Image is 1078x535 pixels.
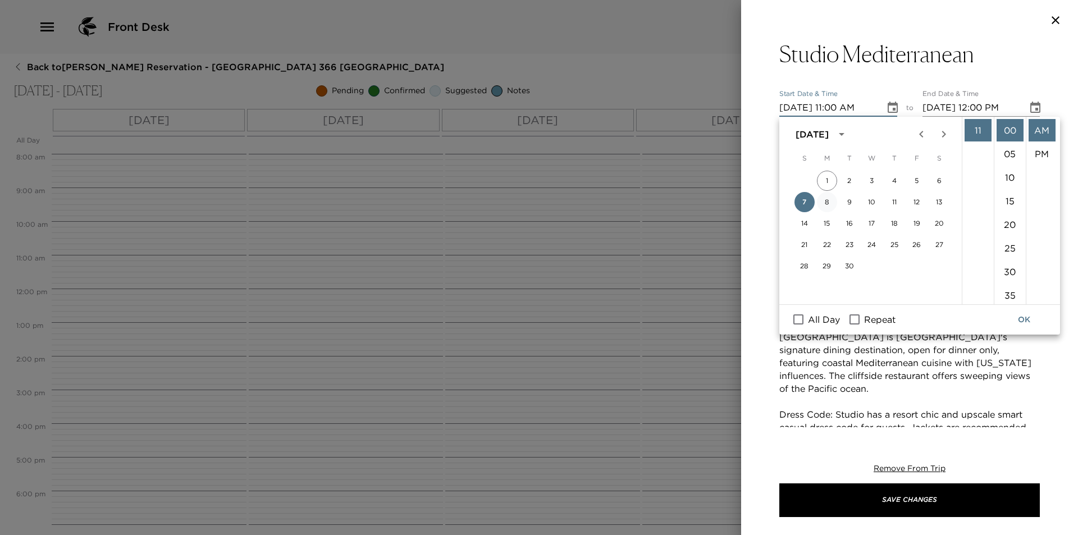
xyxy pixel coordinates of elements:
[884,192,905,212] button: 11
[839,192,860,212] button: 9
[839,256,860,276] button: 30
[779,40,974,67] h3: Studio Mediterranean
[997,190,1024,212] li: 15 minutes
[929,235,949,255] button: 27
[997,213,1024,236] li: 20 minutes
[997,260,1024,283] li: 30 minutes
[794,192,815,212] button: 7
[907,171,927,191] button: 5
[796,127,829,141] div: [DATE]
[874,463,945,474] button: Remove From Trip
[910,123,933,145] button: Previous month
[1029,119,1056,141] li: AM
[862,213,882,234] button: 17
[997,166,1024,189] li: 10 minutes
[1006,309,1042,330] button: OK
[1026,117,1058,304] ul: Select meridiem
[817,171,837,191] button: 1
[862,192,882,212] button: 10
[839,213,860,234] button: 16
[794,256,815,276] button: 28
[907,213,927,234] button: 19
[881,97,904,119] button: Choose date, selected date is Sep 7, 2025
[929,192,949,212] button: 13
[922,99,1020,117] input: MM/DD/YYYY hh:mm aa
[997,284,1024,307] li: 35 minutes
[922,89,979,99] label: End Date & Time
[839,235,860,255] button: 23
[962,117,994,304] ul: Select hours
[884,213,905,234] button: 18
[779,292,1040,460] textarea: Your dining reservation at [GEOGRAPHIC_DATA] is confirmed. [GEOGRAPHIC_DATA] is [GEOGRAPHIC_DATA]...
[1024,97,1047,119] button: Choose date, selected date is Sep 7, 2025
[832,125,851,144] button: calendar view is open, switch to year view
[862,171,882,191] button: 3
[884,235,905,255] button: 25
[907,192,927,212] button: 12
[965,119,992,141] li: 11 hours
[779,483,1040,517] button: Save Changes
[907,235,927,255] button: 26
[929,147,949,170] span: Saturday
[817,147,837,170] span: Monday
[997,237,1024,259] li: 25 minutes
[808,313,840,326] span: All Day
[997,119,1024,141] li: 0 minutes
[997,143,1024,165] li: 5 minutes
[817,192,837,212] button: 8
[929,213,949,234] button: 20
[779,40,1040,67] button: Studio Mediterranean
[864,313,896,326] span: Repeat
[794,213,815,234] button: 14
[794,235,815,255] button: 21
[862,147,882,170] span: Wednesday
[874,463,945,473] span: Remove From Trip
[839,171,860,191] button: 2
[817,235,837,255] button: 22
[907,147,927,170] span: Friday
[994,117,1026,304] ul: Select minutes
[906,103,913,117] span: to
[839,147,860,170] span: Tuesday
[817,256,837,276] button: 29
[929,171,949,191] button: 6
[779,99,877,117] input: MM/DD/YYYY hh:mm aa
[1029,143,1056,165] li: PM
[884,171,905,191] button: 4
[817,213,837,234] button: 15
[779,89,838,99] label: Start Date & Time
[933,123,955,145] button: Next month
[794,147,815,170] span: Sunday
[884,147,905,170] span: Thursday
[862,235,882,255] button: 24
